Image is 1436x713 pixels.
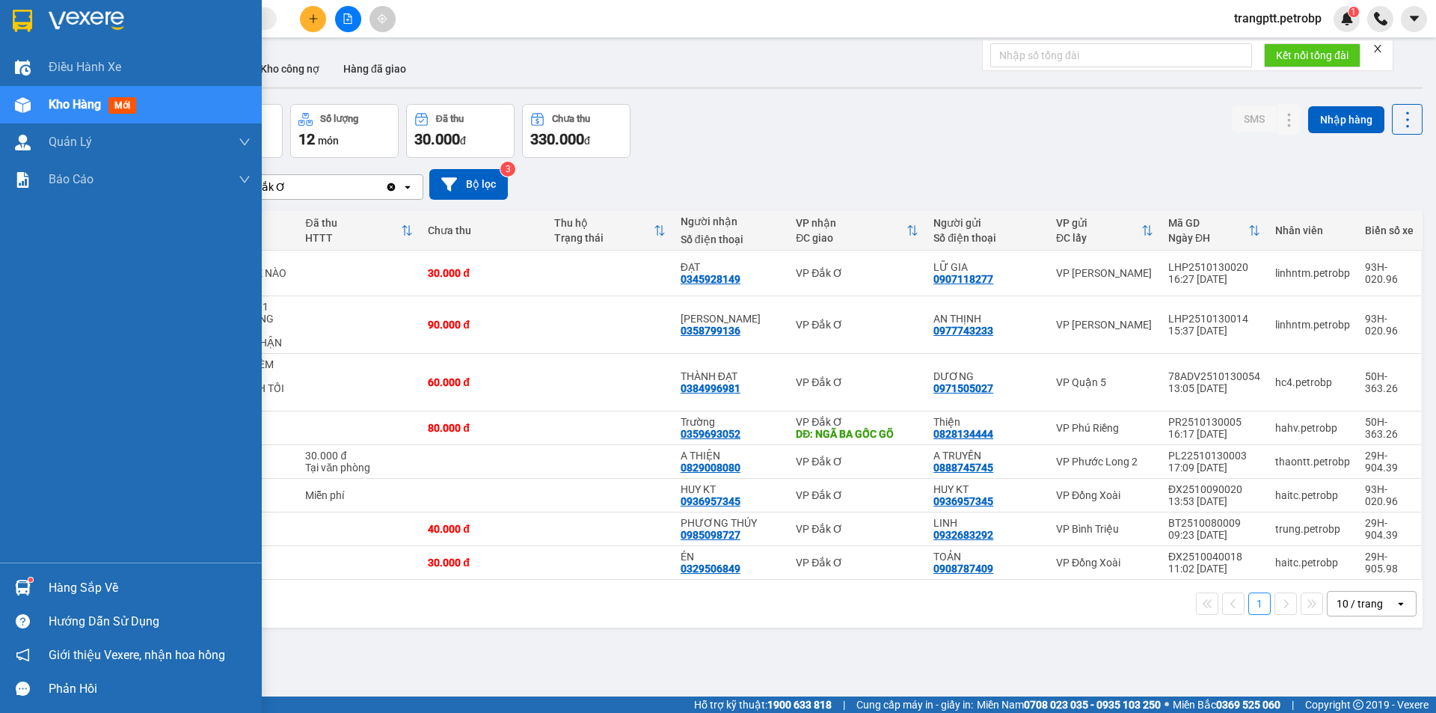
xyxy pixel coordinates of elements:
[933,325,993,337] div: 0977743233
[428,523,539,535] div: 40.000 đ
[933,495,993,507] div: 0936957345
[49,646,225,664] span: Giới thiệu Vexere, nhận hoa hồng
[681,233,781,245] div: Số điện thoại
[460,135,466,147] span: đ
[1308,106,1384,133] button: Nhập hàng
[1056,267,1153,279] div: VP [PERSON_NAME]
[305,462,413,474] div: Tại văn phòng
[796,489,918,501] div: VP Đắk Ơ
[1168,517,1260,529] div: BT2510080009
[933,428,993,440] div: 0828134444
[1168,495,1260,507] div: 13:53 [DATE]
[1275,224,1350,236] div: Nhân viên
[49,577,251,599] div: Hàng sắp về
[796,557,918,569] div: VP Đắk Ơ
[1168,217,1248,229] div: Mã GD
[49,97,101,111] span: Kho hàng
[1365,416,1414,440] div: 50H-363.26
[239,136,251,148] span: down
[933,313,1041,325] div: AN THỊNH
[554,217,654,229] div: Thu hộ
[933,483,1041,495] div: HUY KT
[681,517,781,529] div: PHƯƠNG THÚY
[788,211,926,251] th: Toggle SortBy
[15,580,31,596] img: warehouse-icon
[1275,456,1350,468] div: thaontt.petrobp
[547,211,673,251] th: Toggle SortBy
[522,104,630,158] button: Chưa thu330.000đ
[300,6,326,32] button: plus
[1056,232,1141,244] div: ĐC lấy
[796,523,918,535] div: VP Đắk Ơ
[305,217,401,229] div: Đã thu
[933,517,1041,529] div: LINH
[1168,563,1260,575] div: 11:02 [DATE]
[796,319,918,331] div: VP Đắk Ơ
[406,104,515,158] button: Đã thu30.000đ
[681,551,781,563] div: ÉN
[843,697,845,713] span: |
[554,232,654,244] div: Trạng thái
[1168,382,1260,394] div: 13:05 [DATE]
[681,215,781,227] div: Người nhận
[49,132,92,151] span: Quản Lý
[1056,489,1153,501] div: VP Đồng Xoài
[1275,557,1350,569] div: haitc.petrobp
[1275,523,1350,535] div: trung.petrobp
[49,678,251,700] div: Phản hồi
[681,462,740,474] div: 0829008080
[1275,267,1350,279] div: linhntm.petrobp
[681,273,740,285] div: 0345928149
[933,462,993,474] div: 0888745745
[305,450,413,462] div: 30.000 đ
[681,325,740,337] div: 0358799136
[681,416,781,428] div: Trường
[429,169,508,200] button: Bộ lọc
[796,232,906,244] div: ĐC giao
[977,697,1161,713] span: Miền Nam
[318,135,339,147] span: món
[1401,6,1427,32] button: caret-down
[1168,483,1260,495] div: ĐX2510090020
[1056,319,1153,331] div: VP [PERSON_NAME]
[305,232,401,244] div: HTTT
[1161,211,1268,251] th: Toggle SortBy
[1374,12,1387,25] img: phone-icon
[331,51,418,87] button: Hàng đã giao
[681,313,781,325] div: HẢI VÂN
[428,267,539,279] div: 30.000 đ
[1340,12,1354,25] img: icon-new-feature
[1056,523,1153,535] div: VP Bình Triệu
[1408,12,1421,25] span: caret-down
[694,697,832,713] span: Hỗ trợ kỹ thuật:
[1173,697,1280,713] span: Miền Bắc
[796,456,918,468] div: VP Đắk Ơ
[796,428,918,440] div: DĐ: NGÃ BA GỐC GÕ
[343,13,353,24] span: file-add
[1365,370,1414,394] div: 50H-363.26
[681,495,740,507] div: 0936957345
[15,172,31,188] img: solution-icon
[287,180,289,195] input: Selected VP Đắk Ơ.
[15,60,31,76] img: warehouse-icon
[1024,699,1161,711] strong: 0708 023 035 - 0935 103 250
[1168,416,1260,428] div: PR2510130005
[1353,700,1363,710] span: copyright
[681,450,781,462] div: A THIỆN
[402,181,414,193] svg: open
[428,224,539,236] div: Chưa thu
[530,130,584,148] span: 330.000
[377,13,387,24] span: aim
[933,551,1041,563] div: TOẢN
[1365,551,1414,575] div: 29H-905.98
[1056,217,1141,229] div: VP gửi
[16,648,30,662] span: notification
[239,180,286,195] div: VP Đắk Ơ
[305,489,413,501] div: Miễn phí
[1222,9,1334,28] span: trangptt.petrobp
[681,563,740,575] div: 0329506849
[933,563,993,575] div: 0908787409
[1168,273,1260,285] div: 16:27 [DATE]
[414,130,460,148] span: 30.000
[1248,593,1271,615] button: 1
